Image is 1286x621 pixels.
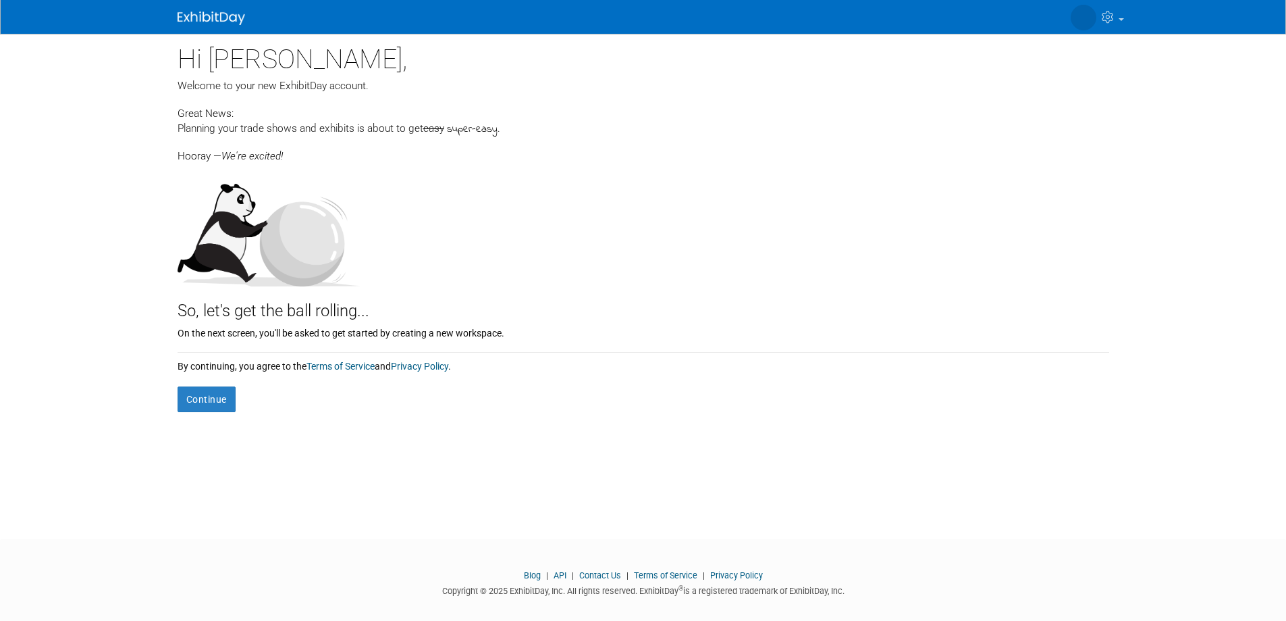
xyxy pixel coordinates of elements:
[178,121,1109,137] div: Planning your trade shows and exhibits is about to get .
[579,570,621,580] a: Contact Us
[1071,5,1096,30] img: Jessica West
[423,122,444,134] span: easy
[623,570,632,580] span: |
[178,11,245,25] img: ExhibitDay
[699,570,708,580] span: |
[178,170,360,287] img: Let's get the ball rolling
[568,570,577,580] span: |
[178,105,1109,121] div: Great News:
[678,585,683,592] sup: ®
[178,323,1109,340] div: On the next screen, you'll be asked to get started by creating a new workspace.
[221,150,283,162] span: We're excited!
[554,570,566,580] a: API
[634,570,697,580] a: Terms of Service
[178,137,1109,164] div: Hooray —
[178,353,1109,373] div: By continuing, you agree to the and .
[391,361,448,372] a: Privacy Policy
[178,34,1109,78] div: Hi [PERSON_NAME],
[178,78,1109,93] div: Welcome to your new ExhibitDay account.
[306,361,375,372] a: Terms of Service
[447,122,498,137] span: super-easy
[178,287,1109,323] div: So, let's get the ball rolling...
[543,570,552,580] span: |
[524,570,541,580] a: Blog
[178,387,236,412] button: Continue
[710,570,763,580] a: Privacy Policy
